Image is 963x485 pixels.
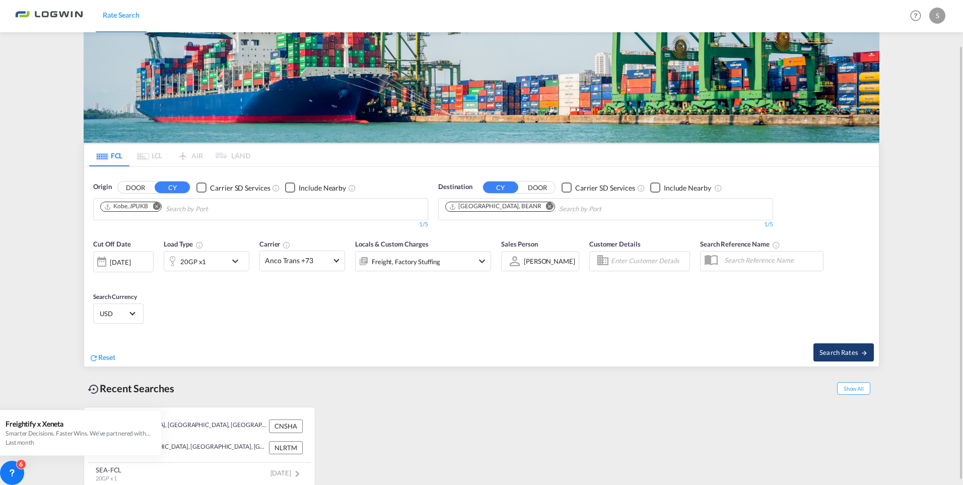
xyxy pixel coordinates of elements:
div: Include Nearby [664,183,711,193]
button: DOOR [118,182,153,194]
div: [PERSON_NAME] [524,257,575,265]
md-select: Select Currency: $ USDUnited States Dollar [99,306,138,321]
div: Press delete to remove this chip. [449,202,543,211]
div: Press delete to remove this chip. [104,202,150,211]
div: Carrier SD Services [575,183,635,193]
md-icon: Unchecked: Search for CY (Container Yard) services for all selected carriers.Checked : Search for... [272,184,280,192]
div: 1/5 [93,220,428,229]
div: S [929,8,945,24]
md-datepicker: Select [93,271,101,284]
button: CY [155,181,190,193]
img: bc73a0e0d8c111efacd525e4c8ad7d32.png [15,5,83,27]
span: Show All [837,382,870,395]
button: Remove [539,202,555,212]
button: CY [483,181,518,193]
div: NLRTM, Rotterdam, Netherlands, Western Europe, Europe [96,441,266,454]
span: Search Rates [819,348,868,356]
md-select: Sales Person: Serhat Yilmaz [523,254,576,268]
span: Load Type [164,240,203,248]
div: icon-refreshReset [89,352,115,363]
div: Freight Factory Stuffing [372,255,440,269]
md-icon: icon-information-outline [195,241,203,249]
md-icon: icon-chevron-down [229,255,246,267]
button: Remove [146,202,161,212]
div: [DATE] [110,258,130,267]
div: CNSHA [269,419,303,433]
span: Rate Search [103,11,140,19]
span: Locals & Custom Charges [355,240,429,248]
div: CNSHA, Shanghai, China, Greater China & Far East Asia, Asia Pacific [96,419,266,433]
span: Origin [93,182,111,192]
input: Chips input. [559,201,655,217]
div: Kobe, JPUKB [104,202,148,211]
md-icon: icon-backup-restore [88,383,100,395]
span: Cut Off Date [93,240,131,248]
div: 20GP x1 [180,255,206,269]
input: Search Reference Name [719,253,823,268]
md-icon: icon-arrow-right [861,349,868,356]
input: Chips input. [166,201,261,217]
span: Sales Person [501,240,538,248]
md-chips-wrap: Chips container. Use arrow keys to select chips. [444,199,659,217]
span: Destination [438,182,472,192]
div: Antwerp, BEANR [449,202,541,211]
input: Enter Customer Details [611,254,686,269]
md-icon: icon-refresh [89,353,98,362]
span: USD [100,309,128,318]
md-pagination-wrapper: Use the left and right arrow keys to navigate between tabs [89,144,250,166]
span: Search Reference Name [700,240,780,248]
div: [DATE] [93,251,154,272]
div: Recent Searches [84,377,178,400]
span: Search Currency [93,293,137,300]
md-icon: Unchecked: Ignores neighbouring ports when fetching rates.Checked : Includes neighbouring ports w... [348,184,356,192]
span: Carrier [259,240,291,248]
md-icon: Unchecked: Search for CY (Container Yard) services for all selected carriers.Checked : Search for... [637,184,645,192]
span: Reset [98,353,115,361]
div: 1/5 [438,220,773,229]
md-checkbox: Checkbox No Ink [285,182,346,193]
span: Help [907,7,924,24]
span: 20GP x 1 [96,475,117,481]
md-icon: icon-chevron-right [291,468,303,480]
md-icon: Your search will be saved by the below given name [772,241,780,249]
md-checkbox: Checkbox No Ink [650,182,711,193]
div: SEA-FCL [96,465,121,474]
span: [DATE] [270,469,303,477]
button: Search Ratesicon-arrow-right [813,343,874,361]
div: Freight Factory Stuffingicon-chevron-down [355,251,491,271]
md-chips-wrap: Chips container. Use arrow keys to select chips. [99,199,265,217]
span: Customer Details [589,240,640,248]
md-checkbox: Checkbox No Ink [196,182,270,193]
md-icon: icon-chevron-down [476,255,488,267]
md-icon: Unchecked: Ignores neighbouring ports when fetching rates.Checked : Includes neighbouring ports w... [714,184,722,192]
div: Carrier SD Services [210,183,270,193]
div: OriginDOOR CY Checkbox No InkUnchecked: Search for CY (Container Yard) services for all selected ... [84,167,879,366]
div: Help [907,7,929,25]
div: NLRTM [269,441,303,454]
button: DOOR [520,182,555,194]
md-tab-item: FCL [89,144,129,166]
div: 20GP x1icon-chevron-down [164,251,249,271]
md-icon: The selected Trucker/Carrierwill be displayed in the rate results If the rates are from another f... [283,241,291,249]
div: Include Nearby [299,183,346,193]
span: Anco Trans +73 [265,256,330,266]
md-checkbox: Checkbox No Ink [562,182,635,193]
